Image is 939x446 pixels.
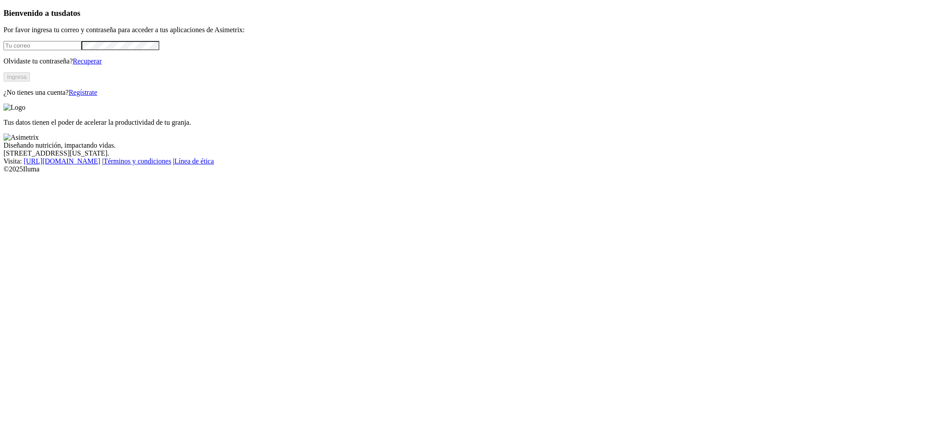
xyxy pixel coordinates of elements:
[73,57,102,65] a: Recuperar
[4,134,39,141] img: Asimetrix
[62,8,81,18] span: datos
[4,8,935,18] h3: Bienvenido a tus
[4,41,81,50] input: Tu correo
[4,141,935,149] div: Diseñando nutrición, impactando vidas.
[4,149,935,157] div: [STREET_ADDRESS][US_STATE].
[4,72,30,82] button: Ingresa
[4,165,935,173] div: © 2025 Iluma
[4,57,935,65] p: Olvidaste tu contraseña?
[24,157,100,165] a: [URL][DOMAIN_NAME]
[4,104,26,111] img: Logo
[69,89,97,96] a: Regístrate
[4,26,935,34] p: Por favor ingresa tu correo y contraseña para acceder a tus aplicaciones de Asimetrix:
[4,119,935,126] p: Tus datos tienen el poder de acelerar la productividad de tu granja.
[174,157,214,165] a: Línea de ética
[103,157,171,165] a: Términos y condiciones
[4,89,935,97] p: ¿No tienes una cuenta?
[4,157,935,165] div: Visita : | |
